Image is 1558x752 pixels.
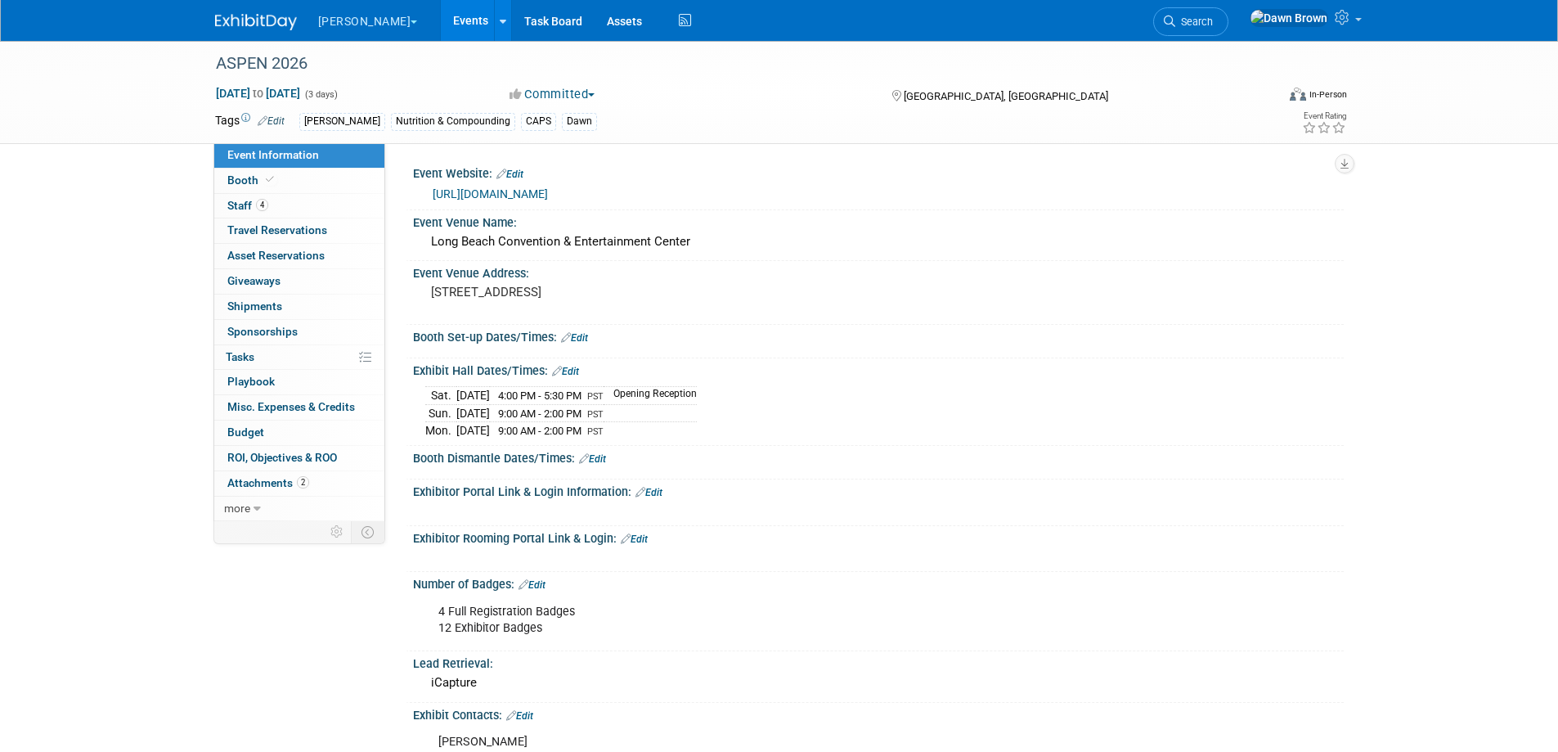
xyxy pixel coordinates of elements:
[214,194,384,218] a: Staff4
[431,285,783,299] pre: [STREET_ADDRESS]
[227,325,298,338] span: Sponsorships
[425,386,456,404] td: Sat.
[214,269,384,294] a: Giveaways
[413,325,1344,346] div: Booth Set-up Dates/Times:
[519,579,546,591] a: Edit
[456,404,490,422] td: [DATE]
[456,422,490,439] td: [DATE]
[504,86,601,103] button: Committed
[214,320,384,344] a: Sponsorships
[215,86,301,101] span: [DATE] [DATE]
[1302,112,1346,120] div: Event Rating
[561,332,588,344] a: Edit
[433,187,548,200] a: [URL][DOMAIN_NAME]
[391,113,515,130] div: Nutrition & Compounding
[456,386,490,404] td: [DATE]
[214,143,384,168] a: Event Information
[413,526,1344,547] div: Exhibitor Rooming Portal Link & Login:
[1290,88,1306,101] img: Format-Inperson.png
[1250,9,1328,27] img: Dawn Brown
[214,497,384,521] a: more
[425,422,456,439] td: Mon.
[299,113,385,130] div: [PERSON_NAME]
[226,350,254,363] span: Tasks
[562,113,597,130] div: Dawn
[214,244,384,268] a: Asset Reservations
[297,476,309,489] span: 2
[552,366,579,377] a: Edit
[214,370,384,394] a: Playbook
[266,175,274,184] i: Booth reservation complete
[427,596,1164,645] div: 4 Full Registration Badges 12 Exhibitor Badges
[210,49,1251,79] div: ASPEN 2026
[351,521,384,543] td: Toggle Event Tabs
[303,89,338,100] span: (3 days)
[215,14,297,30] img: ExhibitDay
[227,451,337,464] span: ROI, Objectives & ROO
[587,409,604,420] span: PST
[250,87,266,100] span: to
[425,404,456,422] td: Sun.
[227,299,282,313] span: Shipments
[413,703,1344,724] div: Exhibit Contacts:
[224,502,250,515] span: more
[506,710,533,722] a: Edit
[227,199,268,212] span: Staff
[1309,88,1347,101] div: In-Person
[214,421,384,445] a: Budget
[1175,16,1213,28] span: Search
[227,274,281,287] span: Giveaways
[413,480,1344,501] div: Exhibitor Portal Link & Login Information:
[635,487,662,498] a: Edit
[227,148,319,161] span: Event Information
[214,395,384,420] a: Misc. Expenses & Credits
[1153,7,1228,36] a: Search
[579,453,606,465] a: Edit
[323,521,352,543] td: Personalize Event Tab Strip
[214,169,384,193] a: Booth
[425,670,1331,696] div: iCapture
[214,218,384,243] a: Travel Reservations
[498,408,581,420] span: 9:00 AM - 2:00 PM
[604,386,697,404] td: Opening Reception
[227,400,355,413] span: Misc. Expenses & Credits
[256,199,268,211] span: 4
[1179,85,1348,110] div: Event Format
[521,113,556,130] div: CAPS
[413,572,1344,593] div: Number of Badges:
[904,90,1108,102] span: [GEOGRAPHIC_DATA], [GEOGRAPHIC_DATA]
[227,223,327,236] span: Travel Reservations
[227,375,275,388] span: Playbook
[227,426,264,439] span: Budget
[425,229,1331,254] div: Long Beach Convention & Entertainment Center
[214,446,384,471] a: ROI, Objectives & ROO
[413,210,1344,231] div: Event Venue Name:
[413,261,1344,281] div: Event Venue Address:
[214,345,384,370] a: Tasks
[498,425,581,437] span: 9:00 AM - 2:00 PM
[413,446,1344,467] div: Booth Dismantle Dates/Times:
[227,476,309,489] span: Attachments
[214,471,384,496] a: Attachments2
[258,115,285,127] a: Edit
[413,651,1344,672] div: Lead Retrieval:
[413,358,1344,380] div: Exhibit Hall Dates/Times:
[227,173,277,187] span: Booth
[498,390,581,402] span: 4:00 PM - 5:30 PM
[621,534,648,545] a: Edit
[227,249,325,262] span: Asset Reservations
[214,295,384,319] a: Shipments
[496,169,523,180] a: Edit
[587,391,604,402] span: PST
[587,426,604,437] span: PST
[413,161,1344,182] div: Event Website:
[215,112,285,131] td: Tags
